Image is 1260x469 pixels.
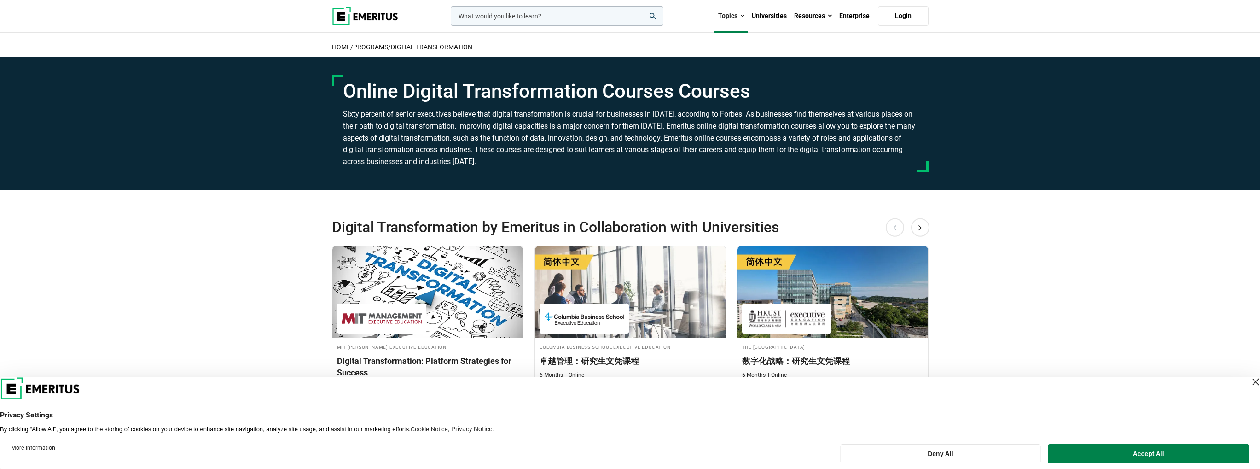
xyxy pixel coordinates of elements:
[565,371,584,379] p: Online
[540,355,721,367] h3: 卓越管理：研究生文凭课程
[747,308,827,329] img: The Hong Kong University of Science and Technology
[337,343,518,351] h4: MIT [PERSON_NAME] Executive Education
[332,43,350,51] a: home
[768,371,787,379] p: Online
[332,37,929,57] h2: / /
[540,343,721,351] h4: Columbia Business School Executive Education
[742,371,766,379] p: 6 Months
[540,371,563,379] p: 6 Months
[451,6,663,26] input: woocommerce-product-search-field-0
[886,218,904,237] button: Previous
[332,218,869,236] h2: Digital Transformation by Emeritus in Collaboration with Universities
[878,6,929,26] a: Login
[343,108,917,167] h3: Sixty percent of senior executives believe that digital transformation is crucial for businesses ...
[343,80,917,103] h1: Online Digital Transformation Courses Courses
[737,246,928,338] img: 数字化战略：研究生文凭课程 | Online Digital Transformation Course
[737,246,928,384] a: Digital Transformation Course by The Hong Kong University of Science and Technology - The Hong Ko...
[353,43,388,51] a: Programs
[342,308,422,329] img: MIT Sloan Executive Education
[337,355,518,378] h3: Digital Transformation: Platform Strategies for Success
[544,308,624,329] img: Columbia Business School Executive Education
[332,246,523,338] img: Digital Transformation: Platform Strategies for Success | Online Strategy and Innovation Course
[391,43,472,51] a: Digital Transformation
[535,246,726,338] img: 卓越管理：研究生文凭课程 | Online Digital Transformation Course
[911,218,929,237] button: Next
[742,343,923,351] h4: The [GEOGRAPHIC_DATA]
[742,355,923,367] h3: 数字化战略：研究生文凭课程
[332,246,523,408] a: Strategy and Innovation Course by MIT Sloan Executive Education - March 5, 2026 MIT Sloan Executi...
[535,246,726,384] a: Digital Transformation Course by Columbia Business School Executive Education - Columbia Business...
